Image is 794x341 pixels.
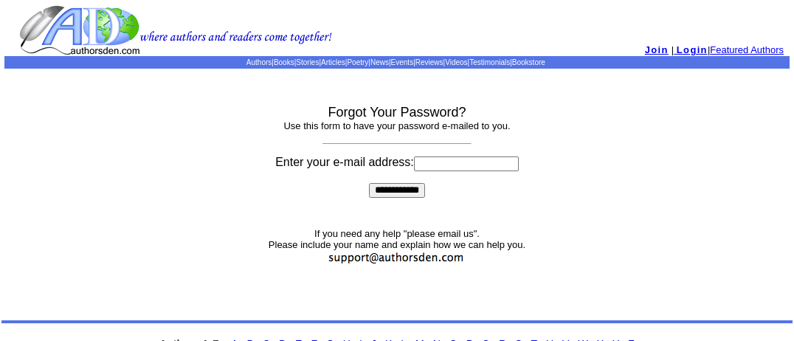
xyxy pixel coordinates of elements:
img: support.jpg [324,250,470,266]
a: Stories [296,58,319,66]
a: Join [645,44,669,55]
a: Videos [445,58,467,66]
font: Enter your e-mail address: [275,156,519,168]
a: Login [674,44,708,55]
font: | | [672,44,784,55]
a: Authors [246,58,272,66]
a: Reviews [415,58,443,66]
span: Login [677,44,708,55]
a: News [370,58,389,66]
font: Forgot Your Password? [328,105,466,120]
a: Articles [321,58,345,66]
p: | | | | | | | | | | [4,58,790,66]
a: Featured Authors [710,44,784,55]
a: Testimonials [469,58,510,66]
img: logo.gif [19,4,332,56]
a: Events [391,58,414,66]
a: Poetry [347,58,368,66]
a: Books [274,58,294,66]
font: If you need any help "please email us". Please include your name and explain how we can help you. [269,228,525,268]
font: Use this form to have your password e-mailed to you. [283,120,510,131]
a: Bookstore [512,58,545,66]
